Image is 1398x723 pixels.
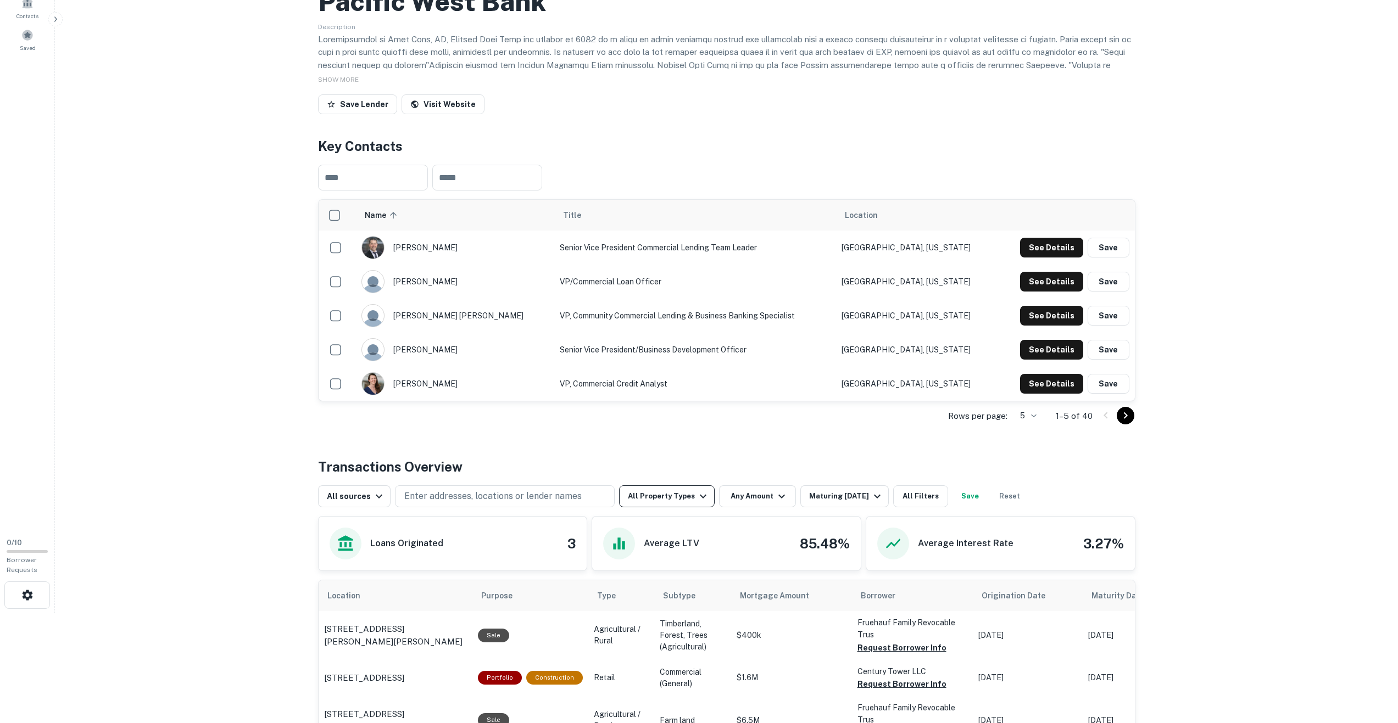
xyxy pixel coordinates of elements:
[857,665,967,677] p: Century Tower LLC
[1083,580,1193,611] th: Maturity dates displayed may be estimated. Please contact the lender for the most accurate maturi...
[948,410,1007,423] p: Rows per page:
[362,271,384,293] img: 9c8pery4andzj6ohjkjp54ma2
[362,373,384,395] img: 1682378110416
[1088,630,1187,641] p: [DATE]
[836,200,996,231] th: Location
[836,265,996,299] td: [GEOGRAPHIC_DATA], [US_STATE]
[3,25,52,54] a: Saved
[327,490,386,503] div: All sources
[16,12,38,20] span: Contacts
[1088,340,1129,360] button: Save
[800,534,850,553] h4: 85.48%
[526,671,583,685] div: This loan purpose was for construction
[1020,272,1083,292] button: See Details
[1091,590,1169,602] span: Maturity dates displayed may be estimated. Please contact the lender for the most accurate maturi...
[893,485,948,507] button: All Filters
[319,580,472,611] th: Location
[836,333,996,367] td: [GEOGRAPHIC_DATA], [US_STATE]
[619,485,715,507] button: All Property Types
[852,580,973,611] th: Borrower
[973,580,1083,611] th: Origination Date
[1020,306,1083,326] button: See Details
[594,672,649,683] p: Retail
[978,630,1077,641] p: [DATE]
[1020,374,1083,394] button: See Details
[918,537,1013,550] h6: Average Interest Rate
[472,580,588,611] th: Purpose
[318,23,355,31] span: Description
[318,94,397,114] button: Save Lender
[978,672,1077,683] p: [DATE]
[1091,590,1155,602] div: Maturity dates displayed may be estimated. Please contact the lender for the most accurate maturi...
[318,457,463,477] h4: Transactions Overview
[1343,635,1398,688] iframe: Chat Widget
[982,589,1060,602] span: Origination Date
[361,304,549,327] div: [PERSON_NAME] [PERSON_NAME]
[836,231,996,265] td: [GEOGRAPHIC_DATA], [US_STATE]
[663,589,695,602] span: Subtype
[554,299,836,333] td: VP, Community Commercial Lending & Business Banking Specialist
[857,641,946,654] button: Request Borrower Info
[395,485,615,507] button: Enter addresses, locations or lender names
[836,367,996,401] td: [GEOGRAPHIC_DATA], [US_STATE]
[20,43,36,52] span: Saved
[362,237,384,259] img: 1551994499591
[361,236,549,259] div: [PERSON_NAME]
[1020,238,1083,257] button: See Details
[370,537,443,550] h6: Loans Originated
[857,677,946,691] button: Request Borrower Info
[1020,340,1083,360] button: See Details
[554,333,836,367] td: Senior Vice President/Business Development Officer
[478,629,509,642] div: Sale
[845,209,878,222] span: Location
[319,200,1135,401] div: scrollable content
[836,299,996,333] td: [GEOGRAPHIC_DATA], [US_STATE]
[404,490,582,503] p: Enter addresses, locations or lender names
[327,589,375,602] span: Location
[1012,408,1038,424] div: 5
[857,616,967,641] p: Fruehauf Family Revocable Trus
[992,485,1027,507] button: Reset
[660,666,726,690] p: Commercial (General)
[361,372,549,395] div: [PERSON_NAME]
[597,589,616,602] span: Type
[654,580,731,611] th: Subtype
[800,485,889,507] button: Maturing [DATE]
[356,200,554,231] th: Name
[324,671,404,685] p: [STREET_ADDRESS]
[361,338,549,361] div: [PERSON_NAME]
[1117,407,1134,424] button: Go to next page
[7,539,22,547] span: 0 / 10
[365,209,400,222] span: Name
[1083,534,1124,553] h4: 3.27%
[1088,272,1129,292] button: Save
[324,671,467,685] a: [STREET_ADDRESS]
[660,618,726,653] p: Timberland, Forest, Trees (Agricultural)
[7,556,37,574] span: Borrower Requests
[362,339,384,361] img: 9c8pery4andzj6ohjkjp54ma2
[318,485,391,507] button: All sources
[737,630,846,641] p: $400k
[318,33,1135,110] p: Loremipsumdol si Amet Cons, AD, Elitsed Doei Temp inc utlabor et 6082 do m aliqu en admin veniamq...
[554,200,836,231] th: Title
[318,136,1135,156] h4: Key Contacts
[861,589,895,602] span: Borrower
[588,580,654,611] th: Type
[563,209,595,222] span: Title
[1088,306,1129,326] button: Save
[1088,672,1187,683] p: [DATE]
[644,537,699,550] h6: Average LTV
[554,367,836,401] td: VP, Commercial Credit Analyst
[809,490,884,503] div: Maturing [DATE]
[594,624,649,647] p: Agricultural / Rural
[731,580,852,611] th: Mortgage Amount
[567,534,576,553] h4: 3
[361,270,549,293] div: [PERSON_NAME]
[324,623,467,648] a: [STREET_ADDRESS][PERSON_NAME][PERSON_NAME]
[402,94,484,114] a: Visit Website
[719,485,796,507] button: Any Amount
[1088,238,1129,257] button: Save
